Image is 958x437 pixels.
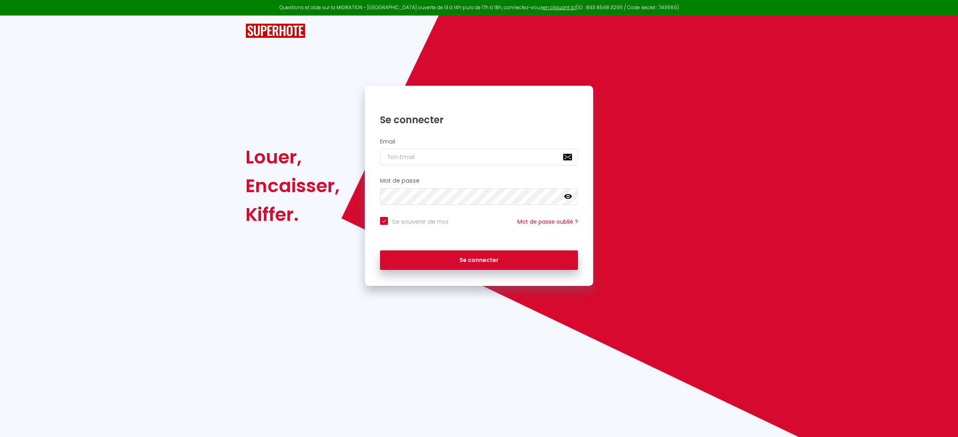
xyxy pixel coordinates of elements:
a: Mot de passe oublié ? [517,218,578,226]
a: en cliquant ici [543,4,576,11]
button: Se connecter [380,250,578,270]
h2: Mot de passe [380,177,578,184]
img: SuperHote logo [245,24,305,38]
h2: Email [380,138,578,145]
div: Kiffer. [245,200,340,229]
input: Ton Email [380,149,578,165]
div: Louer, [245,143,340,171]
h1: Se connecter [380,114,578,126]
div: Encaisser, [245,171,340,200]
